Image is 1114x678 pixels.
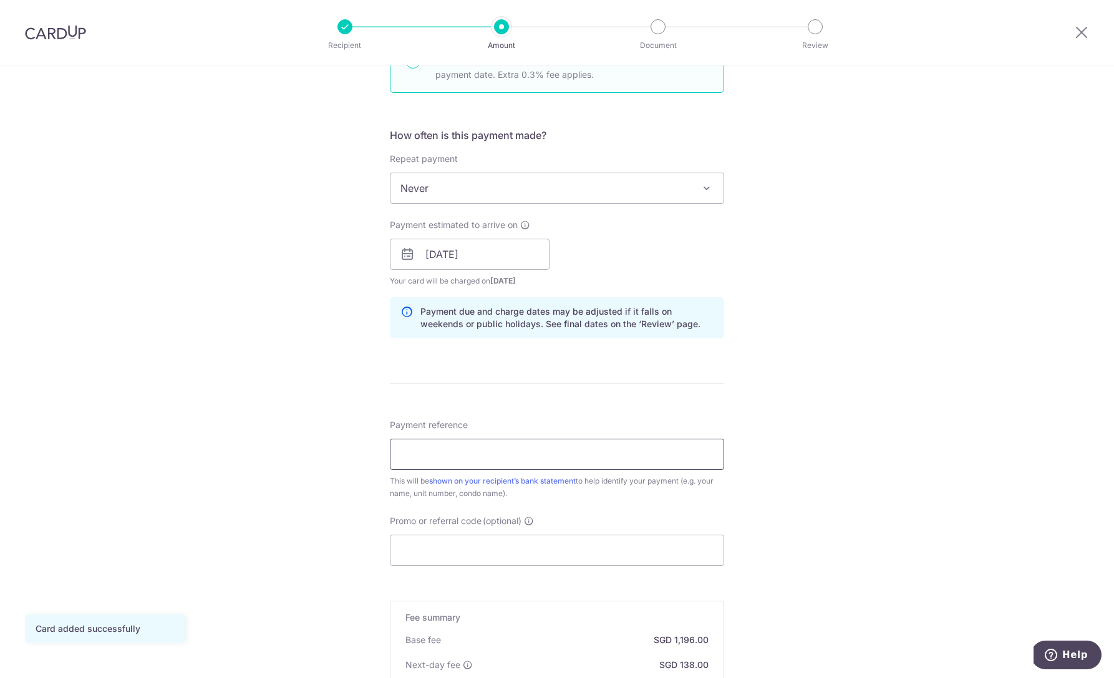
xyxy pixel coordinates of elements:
span: (optional) [483,515,521,527]
div: This will be to help identify your payment (e.g. your name, unit number, condo name). [390,475,724,500]
span: Payment estimated to arrive on [390,219,518,231]
input: DD / MM / YYYY [390,239,550,270]
img: CardUp [25,25,86,40]
span: Promo or referral code [390,515,482,527]
span: [DATE] [490,276,516,285]
p: SGD 138.00 [659,659,709,671]
p: Review [769,39,861,52]
p: Your card will be charged one business day before the selected payment date. Extra 0.3% fee applies. [435,52,709,82]
a: shown on your recipient’s bank statement [429,476,576,485]
h5: How often is this payment made? [390,128,724,143]
p: Base fee [405,634,441,646]
p: Recipient [299,39,391,52]
div: Card added successfully [36,623,174,635]
p: Amount [455,39,548,52]
p: SGD 1,196.00 [654,634,709,646]
iframe: Opens a widget where you can find more information [1034,641,1102,672]
h5: Fee summary [405,611,709,624]
span: Your card will be charged on [390,275,550,287]
label: Repeat payment [390,153,458,165]
p: Payment due and charge dates may be adjusted if it falls on weekends or public holidays. See fina... [420,305,714,330]
span: Never [390,173,724,204]
p: Document [612,39,704,52]
p: Next-day fee [405,659,460,671]
span: Payment reference [390,419,468,431]
span: Never [390,173,724,203]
